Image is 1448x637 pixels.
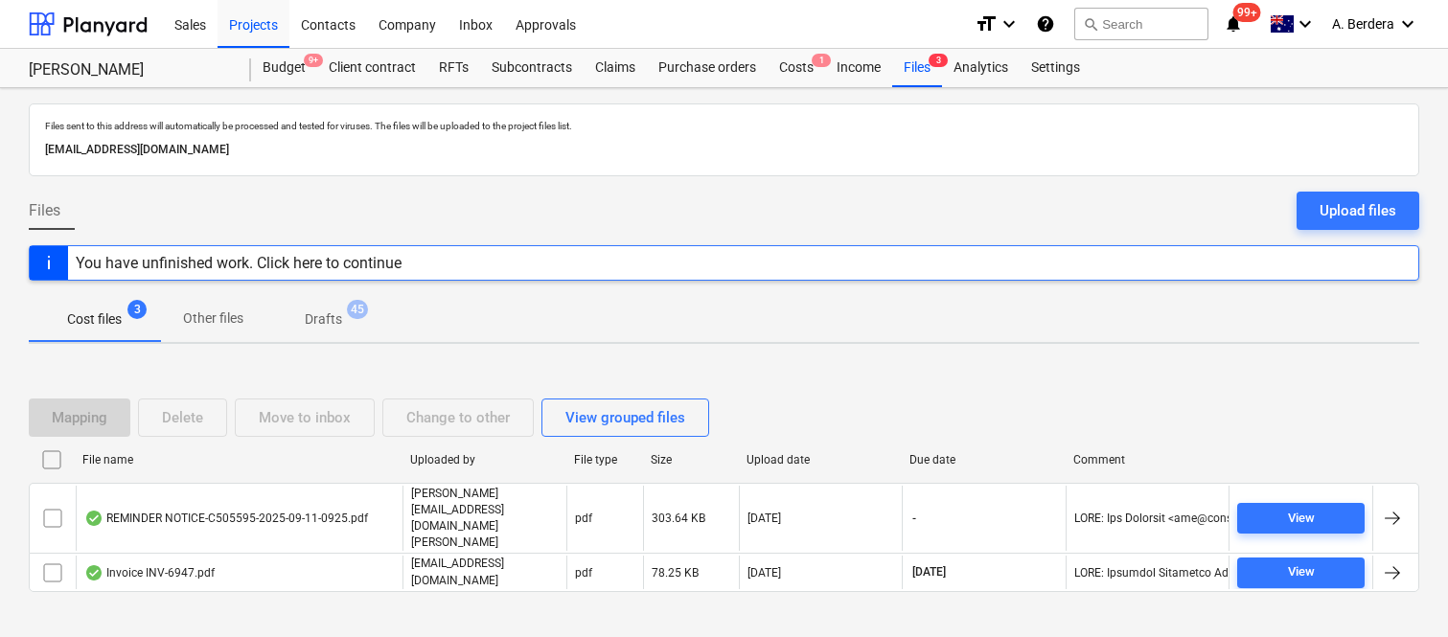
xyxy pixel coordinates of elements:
div: [DATE] [747,566,781,580]
span: search [1083,16,1098,32]
span: - [910,511,918,527]
span: 1 [812,54,831,67]
p: Other files [183,308,243,329]
div: 78.25 KB [652,566,699,580]
div: Uploaded by [410,453,559,466]
div: OCR finished [84,565,103,580]
div: View [1288,508,1315,530]
div: Upload files [1320,198,1396,223]
p: Cost files [67,309,122,330]
p: [EMAIL_ADDRESS][DOMAIN_NAME] [45,140,1403,160]
button: View [1237,557,1365,588]
div: [PERSON_NAME] [29,60,228,80]
a: Client contract [317,49,427,87]
div: Budget [251,49,317,87]
div: Upload date [747,453,895,466]
p: [EMAIL_ADDRESS][DOMAIN_NAME] [411,556,559,588]
span: 45 [347,300,368,319]
div: View [1288,561,1315,583]
span: Files [29,199,60,222]
div: You have unfinished work. Click here to continue [76,254,402,272]
i: format_size [975,12,998,35]
a: Income [825,49,892,87]
button: Upload files [1297,192,1419,230]
div: Size [651,453,731,466]
span: A. Berdera [1332,16,1394,32]
div: pdf [575,512,592,525]
a: Subcontracts [480,49,584,87]
div: pdf [575,566,592,580]
div: Comment [1073,453,1222,466]
div: Due date [909,453,1058,466]
span: 9+ [304,54,323,67]
div: REMINDER NOTICE-C505595-2025-09-11-0925.pdf [84,511,368,526]
a: Files3 [892,49,942,87]
span: 99+ [1233,3,1261,22]
p: [PERSON_NAME][EMAIL_ADDRESS][DOMAIN_NAME][PERSON_NAME] [411,486,559,552]
a: Purchase orders [647,49,768,87]
i: keyboard_arrow_down [1396,12,1419,35]
button: View [1237,503,1365,534]
a: Budget9+ [251,49,317,87]
button: View grouped files [541,398,709,437]
i: keyboard_arrow_down [1294,12,1317,35]
button: Search [1074,8,1208,40]
div: Costs [768,49,825,87]
i: Knowledge base [1036,12,1055,35]
p: Files sent to this address will automatically be processed and tested for viruses. The files will... [45,120,1403,132]
a: RFTs [427,49,480,87]
a: Analytics [942,49,1020,87]
iframe: Chat Widget [1352,545,1448,637]
div: [DATE] [747,512,781,525]
div: OCR finished [84,511,103,526]
div: 303.64 KB [652,512,705,525]
div: View grouped files [565,405,685,430]
span: 3 [127,300,147,319]
a: Costs1 [768,49,825,87]
p: Drafts [305,309,342,330]
div: Invoice INV-6947.pdf [84,565,215,580]
div: Files [892,49,942,87]
a: Settings [1020,49,1092,87]
div: File type [574,453,635,466]
i: keyboard_arrow_down [998,12,1021,35]
a: Claims [584,49,647,87]
span: [DATE] [910,564,948,580]
div: File name [82,453,395,466]
i: notifications [1224,12,1243,35]
span: 3 [929,54,948,67]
